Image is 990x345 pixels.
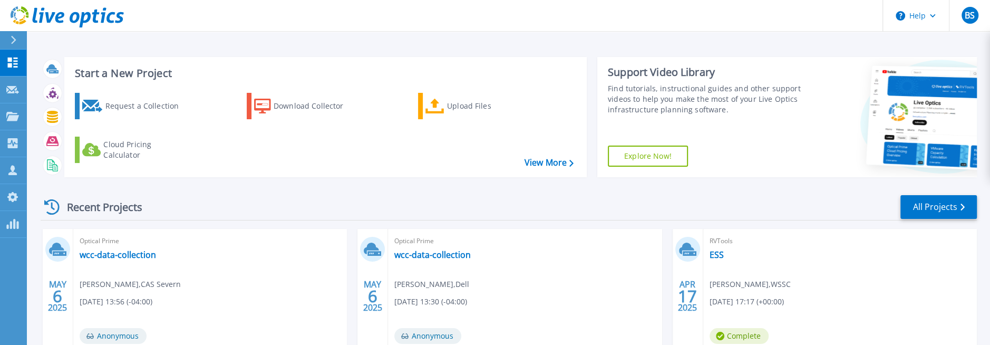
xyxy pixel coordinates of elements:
span: [PERSON_NAME] , Dell [394,279,469,290]
span: [DATE] 17:17 (+00:00) [710,296,784,308]
h3: Start a New Project [75,68,573,79]
a: View More [525,158,574,168]
span: 6 [53,292,62,301]
span: BS [965,11,975,20]
span: 6 [368,292,377,301]
div: Find tutorials, instructional guides and other support videos to help you make the most of your L... [608,83,801,115]
span: RVTools [710,235,970,247]
a: Upload Files [418,93,536,119]
span: 17 [678,292,697,301]
span: Optical Prime [80,235,341,247]
a: Download Collector [247,93,364,119]
div: Cloud Pricing Calculator [103,139,188,160]
a: Request a Collection [75,93,192,119]
span: [PERSON_NAME] , WSSC [710,279,791,290]
span: Anonymous [394,328,461,344]
span: Anonymous [80,328,147,344]
div: Upload Files [447,95,531,117]
div: APR 2025 [677,277,697,315]
div: MAY 2025 [363,277,383,315]
span: [PERSON_NAME] , CAS Severn [80,279,181,290]
a: All Projects [900,195,977,219]
span: Optical Prime [394,235,655,247]
a: Cloud Pricing Calculator [75,137,192,163]
div: Request a Collection [105,95,189,117]
a: wcc-data-collection [394,250,471,260]
a: ESS [710,250,724,260]
a: Explore Now! [608,146,688,167]
div: Support Video Library [608,65,801,79]
div: Download Collector [274,95,358,117]
a: wcc-data-collection [80,250,156,260]
span: Complete [710,328,769,344]
span: [DATE] 13:56 (-04:00) [80,296,152,308]
span: [DATE] 13:30 (-04:00) [394,296,467,308]
div: MAY 2025 [47,277,67,315]
div: Recent Projects [41,194,157,220]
